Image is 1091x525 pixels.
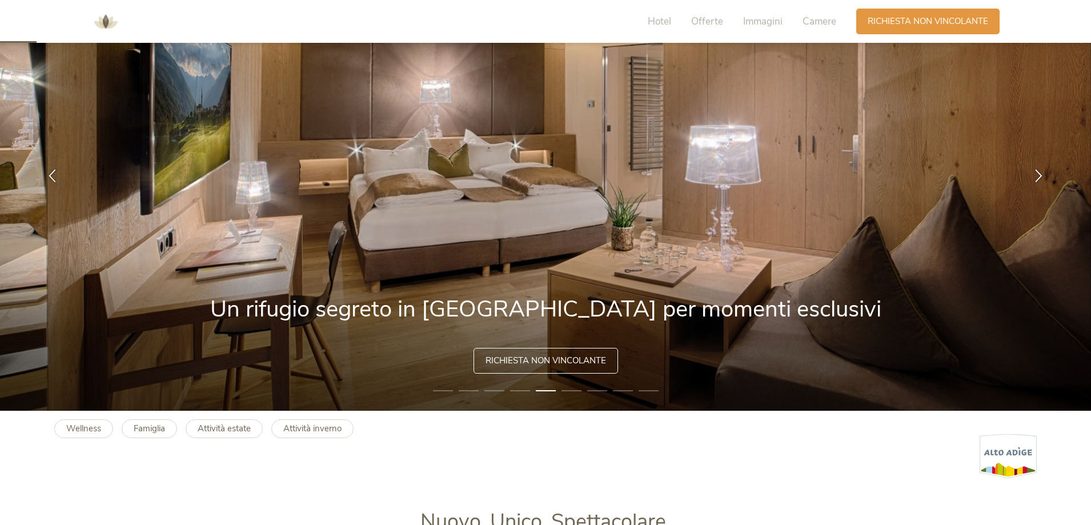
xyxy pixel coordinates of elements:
a: Wellness [54,419,113,438]
b: Wellness [66,423,101,434]
span: Offerte [691,15,723,28]
a: Attività inverno [271,419,354,438]
span: Richiesta non vincolante [868,15,988,27]
b: Attività estate [198,423,251,434]
span: Immagini [743,15,783,28]
b: Attività inverno [283,423,342,434]
span: Richiesta non vincolante [486,355,606,367]
b: Famiglia [134,423,165,434]
span: Camere [803,15,836,28]
img: Alto Adige [980,434,1037,479]
a: AMONTI & LUNARIS Wellnessresort [89,17,123,25]
a: Famiglia [122,419,177,438]
span: Hotel [648,15,671,28]
a: Attività estate [186,419,263,438]
img: AMONTI & LUNARIS Wellnessresort [89,5,123,39]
